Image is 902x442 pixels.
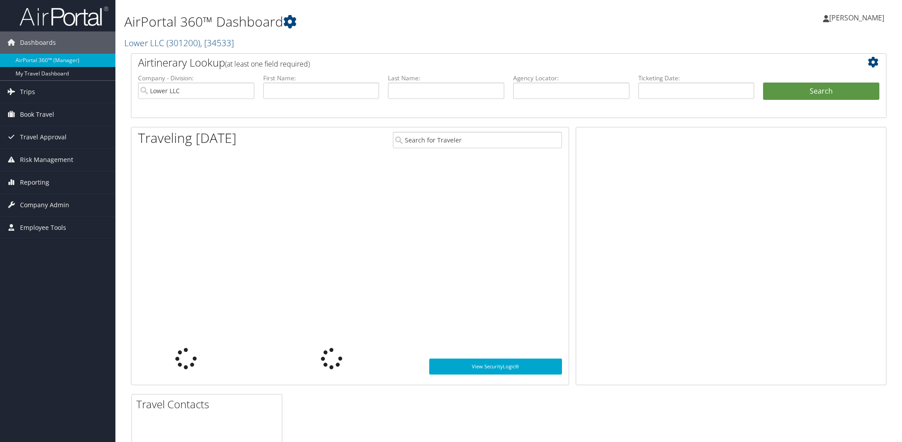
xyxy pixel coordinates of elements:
span: Risk Management [20,149,73,171]
button: Search [763,83,879,100]
span: Dashboards [20,32,56,54]
input: Search for Traveler [393,132,562,148]
label: Last Name: [388,74,504,83]
span: Employee Tools [20,217,66,239]
h2: Airtinerary Lookup [138,55,816,70]
span: ( 301200 ) [166,37,200,49]
span: [PERSON_NAME] [829,13,884,23]
a: Lower LLC [124,37,234,49]
label: Company - Division: [138,74,254,83]
span: Reporting [20,171,49,193]
h1: Traveling [DATE] [138,129,237,147]
span: Company Admin [20,194,69,216]
span: , [ 34533 ] [200,37,234,49]
span: Travel Approval [20,126,67,148]
label: Agency Locator: [513,74,629,83]
a: View SecurityLogic® [429,359,562,375]
label: First Name: [263,74,380,83]
h2: Travel Contacts [136,397,282,412]
h1: AirPortal 360™ Dashboard [124,12,637,31]
img: airportal-logo.png [20,6,108,27]
span: Trips [20,81,35,103]
label: Ticketing Date: [638,74,755,83]
span: Book Travel [20,103,54,126]
a: [PERSON_NAME] [823,4,893,31]
span: (at least one field required) [225,59,310,69]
